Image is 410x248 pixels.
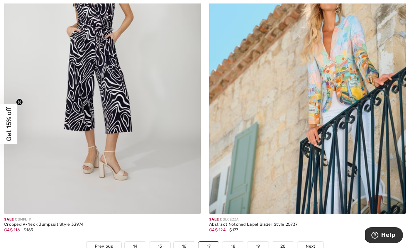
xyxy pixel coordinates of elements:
span: $177 [229,227,238,232]
span: CA$ 124 [209,227,225,232]
span: Sale [4,217,14,222]
button: Close teaser [16,98,23,105]
div: DOLCEZZA [209,217,406,222]
span: CA$ 116 [4,227,20,232]
iframe: Opens a widget where you can find more information [365,227,403,245]
div: Cropped V-Neck Jumpsuit Style 33974 [4,222,201,227]
span: $165 [24,227,33,232]
div: Abstract Notched Lapel Blazer Style 25737 [209,222,406,227]
span: Get 15% off [5,107,13,141]
div: COMPLI K [4,217,201,222]
span: Sale [209,217,219,222]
